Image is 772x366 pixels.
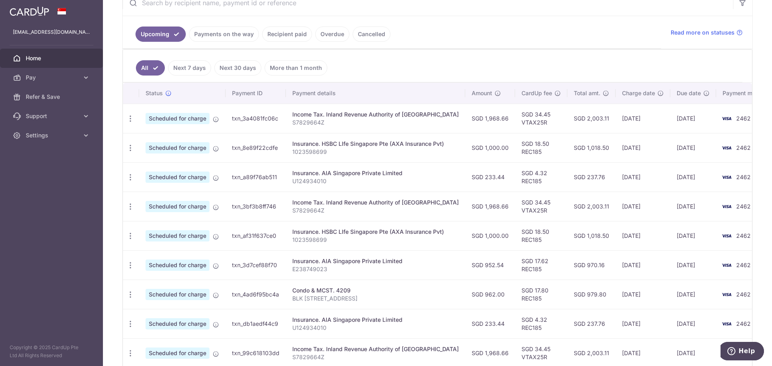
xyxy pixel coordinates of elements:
td: [DATE] [616,280,670,309]
td: SGD 1,018.50 [567,133,616,162]
td: txn_4ad6f95bc4a [226,280,286,309]
td: [DATE] [670,280,716,309]
span: Support [26,112,79,120]
p: U124934010 [292,324,459,332]
td: SGD 34.45 VTAX25R [515,192,567,221]
p: [EMAIL_ADDRESS][DOMAIN_NAME] [13,28,90,36]
p: BLK [STREET_ADDRESS] [292,294,459,303]
td: SGD 233.44 [465,162,515,192]
span: 2462 [736,232,751,239]
span: 2462 [736,262,751,268]
td: [DATE] [670,162,716,192]
img: Bank Card [719,348,735,358]
td: SGD 970.16 [567,250,616,280]
span: Refer & Save [26,93,79,101]
span: 2462 [736,115,751,122]
span: Scheduled for charge [146,318,209,329]
td: [DATE] [616,221,670,250]
span: 2462 [736,291,751,298]
td: txn_3a4081fc06c [226,104,286,133]
span: Scheduled for charge [146,289,209,300]
span: Home [26,54,79,62]
span: Due date [677,89,701,97]
a: More than 1 month [265,60,327,76]
p: S7829664Z [292,119,459,127]
span: Scheduled for charge [146,142,209,153]
span: 2462 [736,144,751,151]
a: Next 7 days [168,60,211,76]
span: Help [18,6,35,13]
span: Scheduled for charge [146,348,209,359]
td: SGD 233.44 [465,309,515,338]
a: Cancelled [353,27,390,42]
div: Insurance. HSBC LIfe Singapore Pte (AXA Insurance Pvt) [292,140,459,148]
img: Bank Card [719,260,735,270]
img: Bank Card [719,114,735,123]
td: txn_3bf3b8ff746 [226,192,286,221]
img: Bank Card [719,290,735,299]
td: SGD 1,000.00 [465,221,515,250]
td: [DATE] [616,309,670,338]
td: SGD 1,968.66 [465,104,515,133]
span: 2462 [736,320,751,327]
th: Payment ID [226,83,286,104]
td: [DATE] [670,309,716,338]
a: Overdue [315,27,349,42]
td: SGD 2,003.11 [567,192,616,221]
span: Scheduled for charge [146,113,209,124]
img: CardUp [10,6,49,16]
p: S7829664Z [292,353,459,361]
a: Upcoming [136,27,186,42]
img: Bank Card [719,202,735,211]
div: Insurance. AIA Singapore Private Limited [292,257,459,265]
td: [DATE] [670,250,716,280]
a: Payments on the way [189,27,259,42]
td: SGD 1,968.66 [465,192,515,221]
td: [DATE] [616,104,670,133]
td: SGD 962.00 [465,280,515,309]
th: Payment details [286,83,465,104]
td: SGD 17.80 REC185 [515,280,567,309]
p: E238749023 [292,265,459,273]
span: Scheduled for charge [146,230,209,241]
span: Pay [26,74,79,82]
td: txn_3d7cef88f70 [226,250,286,280]
img: Bank Card [719,172,735,182]
img: Bank Card [719,231,735,241]
span: Amount [472,89,492,97]
td: SGD 1,018.50 [567,221,616,250]
td: SGD 34.45 VTAX25R [515,104,567,133]
td: [DATE] [616,192,670,221]
p: 1023598699 [292,148,459,156]
div: Insurance. AIA Singapore Private Limited [292,169,459,177]
div: Income Tax. Inland Revenue Authority of [GEOGRAPHIC_DATA] [292,345,459,353]
iframe: Opens a widget where you can find more information [721,342,764,362]
td: [DATE] [616,133,670,162]
td: SGD 952.54 [465,250,515,280]
p: S7829664Z [292,207,459,215]
td: SGD 979.80 [567,280,616,309]
span: Scheduled for charge [146,172,209,183]
div: Condo & MCST. 4209 [292,286,459,294]
span: CardUp fee [522,89,552,97]
a: Next 30 days [214,60,261,76]
img: Bank Card [719,319,735,329]
td: SGD 4.32 REC185 [515,309,567,338]
a: Recipient paid [262,27,312,42]
div: Insurance. HSBC LIfe Singapore Pte (AXA Insurance Pvt) [292,228,459,236]
p: U124934010 [292,177,459,185]
td: [DATE] [670,221,716,250]
img: Bank Card [719,143,735,153]
td: txn_af31f637ce0 [226,221,286,250]
td: SGD 18.50 REC185 [515,133,567,162]
td: SGD 4.32 REC185 [515,162,567,192]
td: [DATE] [616,162,670,192]
td: SGD 17.62 REC185 [515,250,567,280]
td: txn_8e89f22cdfe [226,133,286,162]
td: [DATE] [670,104,716,133]
div: Income Tax. Inland Revenue Authority of [GEOGRAPHIC_DATA] [292,110,459,119]
div: Insurance. AIA Singapore Private Limited [292,316,459,324]
td: SGD 237.76 [567,309,616,338]
td: SGD 1,000.00 [465,133,515,162]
